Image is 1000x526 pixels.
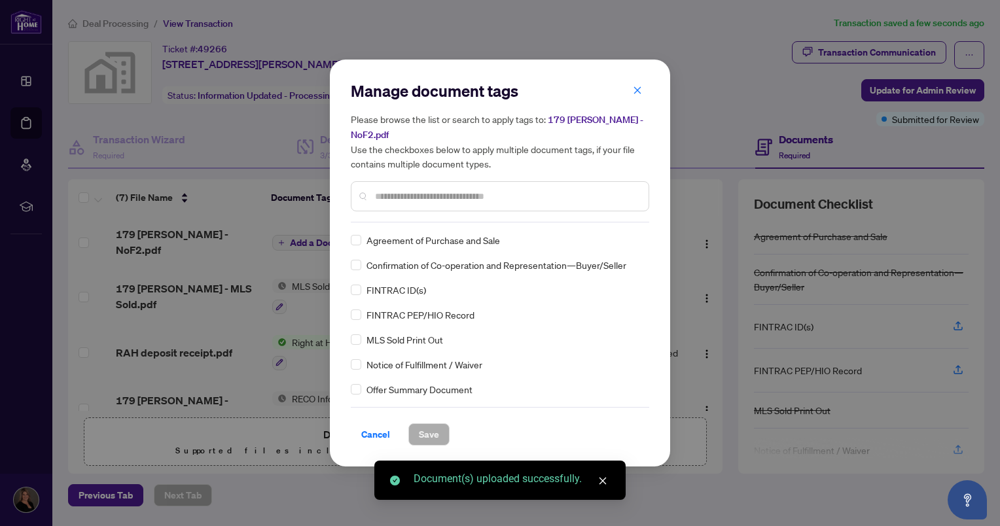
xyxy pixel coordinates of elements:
span: MLS Sold Print Out [366,332,443,347]
h2: Manage document tags [351,80,649,101]
h5: Please browse the list or search to apply tags to: Use the checkboxes below to apply multiple doc... [351,112,649,171]
button: Save [408,423,450,446]
button: Cancel [351,423,401,446]
span: close [598,476,607,485]
span: Notice of Fulfillment / Waiver [366,357,482,372]
span: FINTRAC PEP/HIO Record [366,307,474,322]
span: Agreement of Purchase and Sale [366,233,500,247]
span: FINTRAC ID(s) [366,283,426,297]
a: Close [596,474,610,488]
span: check-circle [390,476,400,485]
span: Confirmation of Co-operation and Representation—Buyer/Seller [366,258,626,272]
span: Offer Summary Document [366,382,473,396]
div: Document(s) uploaded successfully. [414,471,610,487]
span: close [633,86,642,95]
button: Open asap [948,480,987,519]
span: Cancel [361,424,390,445]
